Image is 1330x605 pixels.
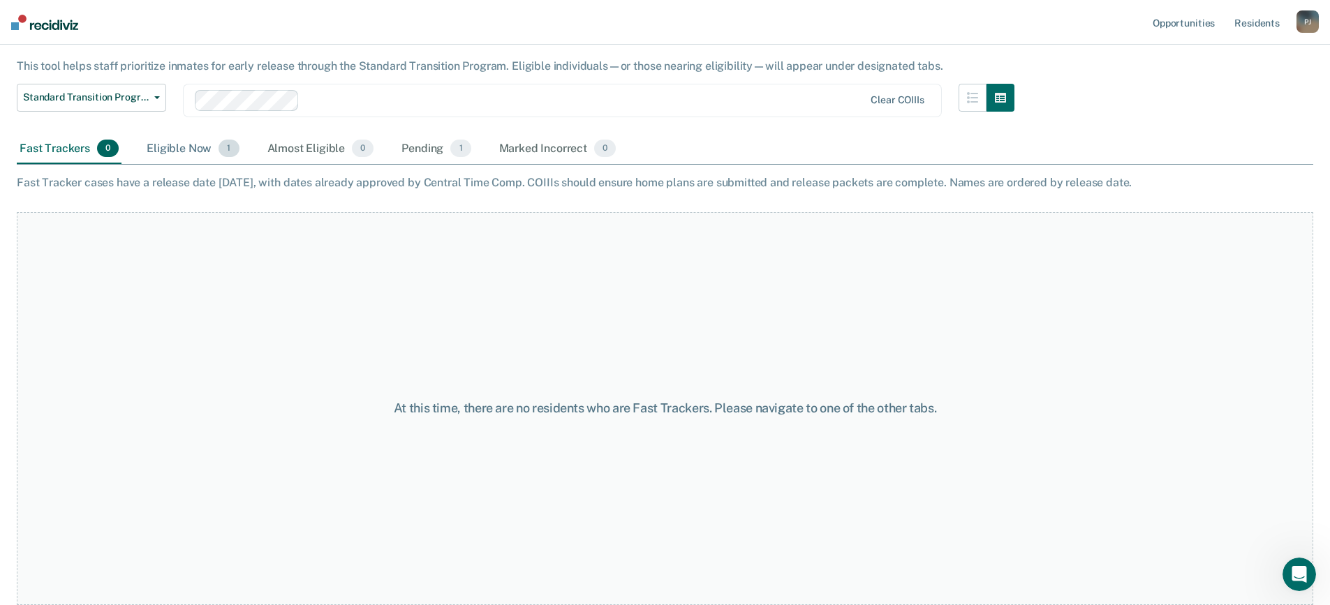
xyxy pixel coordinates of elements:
div: Clear COIIIs [871,94,924,106]
div: Almost Eligible0 [265,134,377,165]
button: PJ [1296,10,1319,33]
div: At this time, there are no residents who are Fast Trackers. Please navigate to one of the other t... [341,401,989,416]
div: Marked Incorrect0 [496,134,619,165]
div: Fast Tracker cases have a release date [DATE], with dates already approved by Central Time Comp. ... [17,176,1313,189]
iframe: Intercom live chat [1283,558,1316,591]
span: Standard Transition Program Release [23,91,149,103]
div: Eligible Now1 [144,134,242,165]
button: Standard Transition Program Release [17,84,166,112]
div: This tool helps staff prioritize inmates for early release through the Standard Transition Progra... [17,59,1014,73]
span: 0 [352,140,374,158]
div: Fast Trackers0 [17,134,121,165]
span: 1 [219,140,239,158]
div: Pending1 [399,134,473,165]
span: 1 [450,140,471,158]
img: Recidiviz [11,15,78,30]
span: 0 [594,140,616,158]
span: 0 [97,140,119,158]
div: P J [1296,10,1319,33]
